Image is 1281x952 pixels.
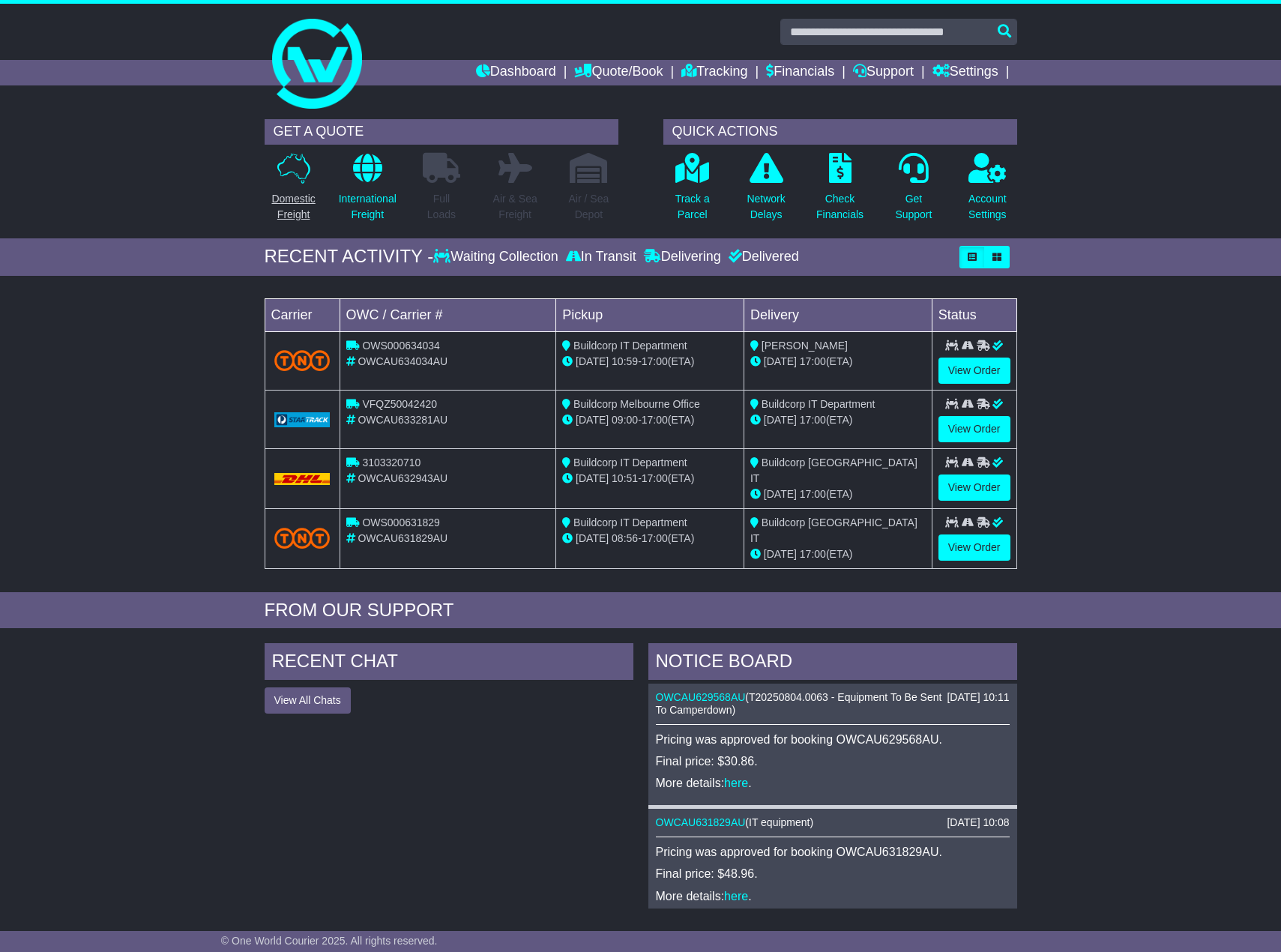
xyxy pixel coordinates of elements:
a: View Order [938,416,1010,442]
p: Pricing was approved for booking OWCAU631829AU. [656,845,1010,859]
span: 17:00 [642,472,668,484]
a: Financials [766,60,834,85]
p: Final price: $30.86. [656,754,1010,768]
a: GetSupport [894,152,932,231]
p: Pricing was approved for booking OWCAU629568AU. [656,732,1010,747]
div: - (ETA) [562,354,738,370]
a: View Order [938,358,1010,384]
span: 10:51 [612,472,638,484]
span: 17:00 [642,532,668,544]
span: 17:00 [800,355,826,367]
div: [DATE] 10:08 [947,816,1009,829]
span: 17:00 [800,488,826,500]
span: 17:00 [800,414,826,426]
span: [DATE] [764,414,797,426]
a: NetworkDelays [746,152,786,231]
div: Delivered [725,249,799,265]
span: [PERSON_NAME] [762,340,848,352]
span: Buildcorp [GEOGRAPHIC_DATA] IT [750,516,917,544]
span: [DATE] [576,532,609,544]
p: Track a Parcel [675,191,710,223]
a: OWCAU629568AU [656,691,746,703]
p: More details: . [656,889,1010,903]
div: ( ) [656,816,1010,829]
span: Buildcorp IT Department [573,457,687,469]
div: (ETA) [750,354,926,370]
div: RECENT ACTIVITY - [265,246,434,268]
div: (ETA) [750,546,926,562]
a: here [724,777,748,789]
div: (ETA) [750,486,926,502]
span: T20250804.0063 - Equipment To Be Sent To Camperdown [656,691,942,716]
img: TNT_Domestic.png [274,528,331,548]
span: Buildcorp IT Department [573,516,687,528]
span: [DATE] [764,355,797,367]
p: Network Delays [747,191,785,223]
a: Tracking [681,60,747,85]
p: More details: . [656,776,1010,790]
a: Quote/Book [574,60,663,85]
a: AccountSettings [968,152,1007,231]
p: Get Support [895,191,932,223]
a: OWCAU631829AU [656,816,746,828]
span: Buildcorp IT Department [762,398,875,410]
span: 17:00 [642,355,668,367]
div: [DATE] 10:11 [947,691,1009,704]
div: (ETA) [750,412,926,428]
td: OWC / Carrier # [340,298,556,331]
img: DHL.png [274,473,331,485]
div: FROM OUR SUPPORT [265,600,1017,621]
span: OWCAU632943AU [358,472,447,484]
a: InternationalFreight [338,152,397,231]
img: GetCarrierServiceLogo [274,412,331,427]
td: Delivery [744,298,932,331]
span: Buildcorp [GEOGRAPHIC_DATA] IT [750,457,917,484]
div: - (ETA) [562,531,738,546]
p: Full Loads [423,191,460,223]
span: 17:00 [800,548,826,560]
div: QUICK ACTIONS [663,119,1017,145]
p: Final price: $48.96. [656,867,1010,881]
span: OWCAU634034AU [358,355,447,367]
span: VFQZ50042420 [362,398,437,410]
div: RECENT CHAT [265,643,633,684]
div: In Transit [562,249,640,265]
span: Buildcorp Melbourne Office [573,398,700,410]
div: - (ETA) [562,412,738,428]
span: [DATE] [764,488,797,500]
td: Status [932,298,1016,331]
p: Account Settings [968,191,1007,223]
img: TNT_Domestic.png [274,350,331,370]
span: OWS000634034 [362,340,440,352]
span: IT equipment [749,816,810,828]
a: DomesticFreight [271,152,316,231]
td: Carrier [265,298,340,331]
span: © One World Courier 2025. All rights reserved. [221,935,438,947]
a: Dashboard [476,60,556,85]
span: 3103320710 [362,457,421,469]
a: View Order [938,534,1010,561]
span: [DATE] [764,548,797,560]
span: 10:59 [612,355,638,367]
div: GET A QUOTE [265,119,618,145]
span: 09:00 [612,414,638,426]
div: ( ) [656,691,1010,717]
span: [DATE] [576,355,609,367]
a: Settings [932,60,998,85]
span: 17:00 [642,414,668,426]
span: Buildcorp IT Department [573,340,687,352]
p: Air / Sea Depot [569,191,609,223]
span: OWCAU633281AU [358,414,447,426]
span: 08:56 [612,532,638,544]
button: View All Chats [265,687,351,714]
a: View Order [938,475,1010,501]
span: OWCAU631829AU [358,532,447,544]
span: [DATE] [576,472,609,484]
a: CheckFinancials [816,152,864,231]
a: here [724,890,748,903]
div: Delivering [640,249,725,265]
div: NOTICE BOARD [648,643,1017,684]
p: Air & Sea Freight [493,191,537,223]
p: International Freight [339,191,397,223]
a: Support [853,60,914,85]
